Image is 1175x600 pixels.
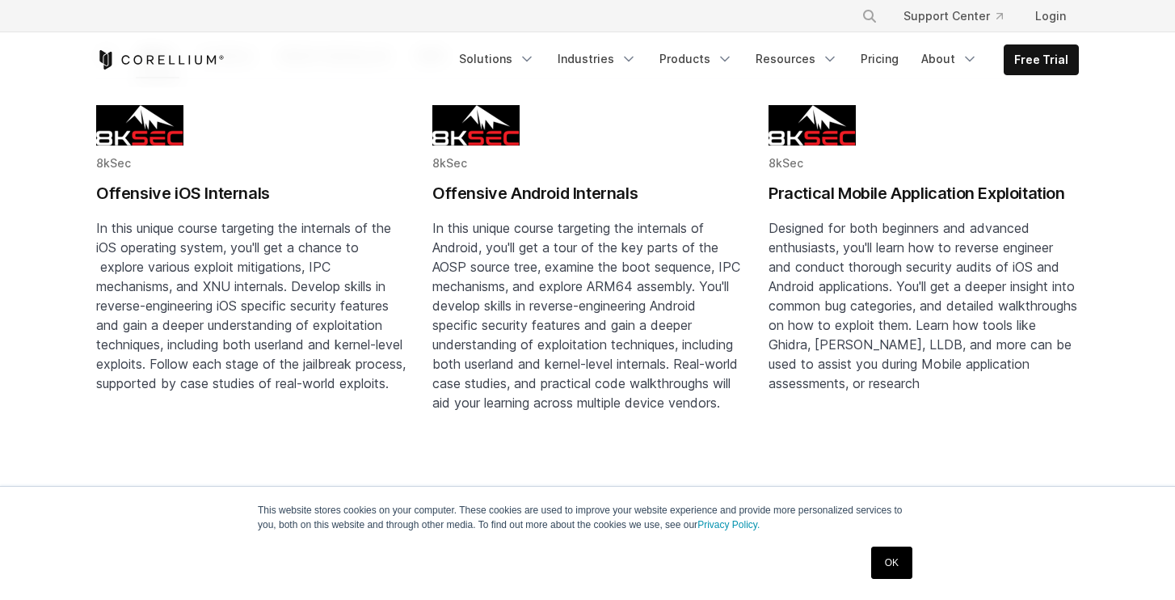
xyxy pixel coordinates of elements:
[432,105,520,146] img: 8KSEC logo
[258,503,917,532] p: This website stores cookies on your computer. These cookies are used to improve your website expe...
[432,220,740,411] span: In this unique course targeting the internals of Android, you'll get a tour of the key parts of t...
[769,105,856,146] img: 8KSEC logo
[769,181,1079,205] h2: Practical Mobile Application Exploitation
[746,44,848,74] a: Resources
[548,44,646,74] a: Industries
[769,220,1077,391] span: Designed for both beginners and advanced enthusiasts, you'll learn how to reverse engineer and co...
[96,156,131,170] span: 8kSec
[449,44,545,74] a: Solutions
[96,105,183,146] img: 8KSEC logo
[851,44,908,74] a: Pricing
[432,156,467,170] span: 8kSec
[769,105,1079,464] a: Blog post summary: Practical Mobile Application Exploitation
[1022,2,1079,31] a: Login
[96,105,406,464] a: Blog post summary: Offensive iOS Internals
[891,2,1016,31] a: Support Center
[697,519,760,530] a: Privacy Policy.
[96,181,406,205] h2: Offensive iOS Internals
[96,220,406,391] span: In this unique course targeting the internals of the iOS operating system, you'll get a chance to...
[871,547,912,579] a: OK
[769,156,803,170] span: 8kSec
[432,181,743,205] h2: Offensive Android Internals
[912,44,988,74] a: About
[855,2,884,31] button: Search
[449,44,1079,75] div: Navigation Menu
[650,44,743,74] a: Products
[842,2,1079,31] div: Navigation Menu
[1004,45,1078,74] a: Free Trial
[96,50,225,70] a: Corellium Home
[432,105,743,464] a: Blog post summary: Offensive Android Internals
